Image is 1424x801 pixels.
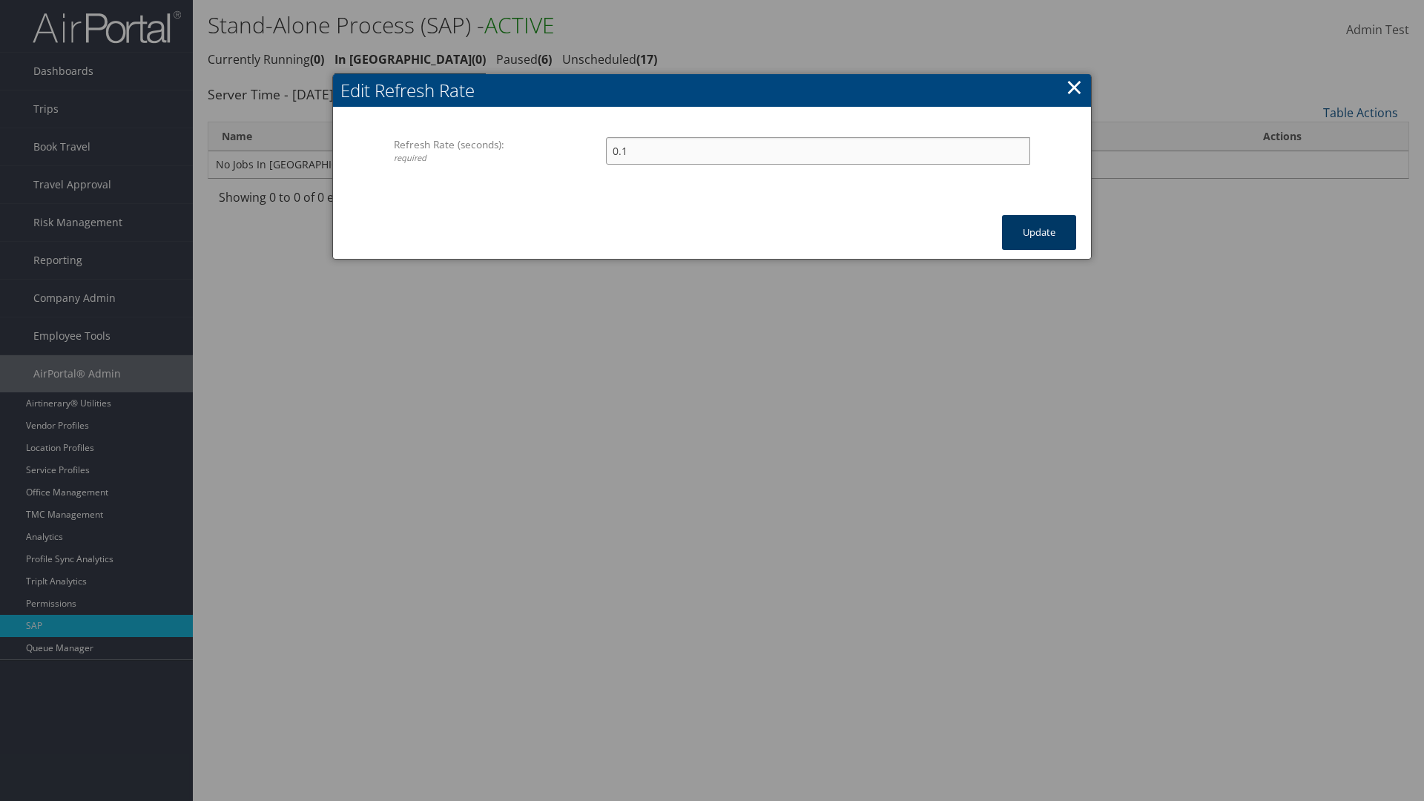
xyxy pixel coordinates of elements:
[1002,215,1076,250] button: Update
[394,137,606,165] label: Refresh Rate (seconds):
[394,152,606,165] div: required
[606,137,1030,165] input: Refresh Rate in seconds
[1066,72,1083,102] a: ×
[333,74,1091,107] h2: Edit Refresh Rate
